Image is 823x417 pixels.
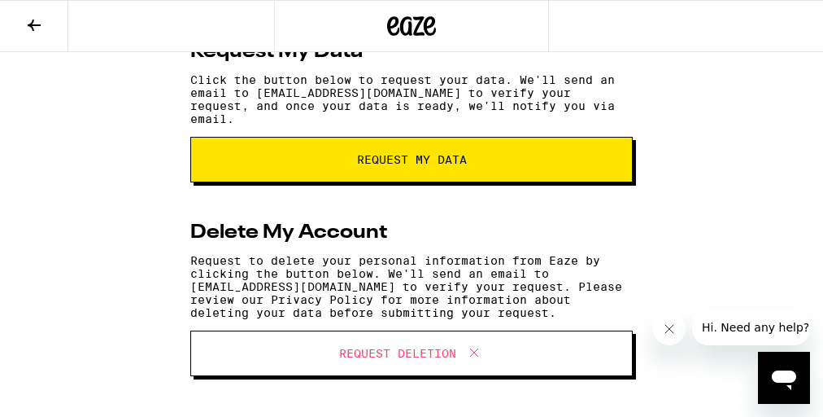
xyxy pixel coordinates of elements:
[357,154,467,165] span: request my data
[190,331,633,376] button: Request Deletion
[190,223,387,243] h2: Delete My Account
[190,254,633,319] p: Request to delete your personal information from Eaze by clicking the button below. We'll send an...
[339,348,456,359] span: Request Deletion
[190,137,633,182] button: request my data
[758,352,810,404] iframe: Button to launch messaging window
[692,309,810,345] iframe: Message from company
[190,73,633,125] p: Click the button below to request your data. We'll send an email to [EMAIL_ADDRESS][DOMAIN_NAME] ...
[653,313,686,345] iframe: Close message
[190,42,363,62] h2: Request My Data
